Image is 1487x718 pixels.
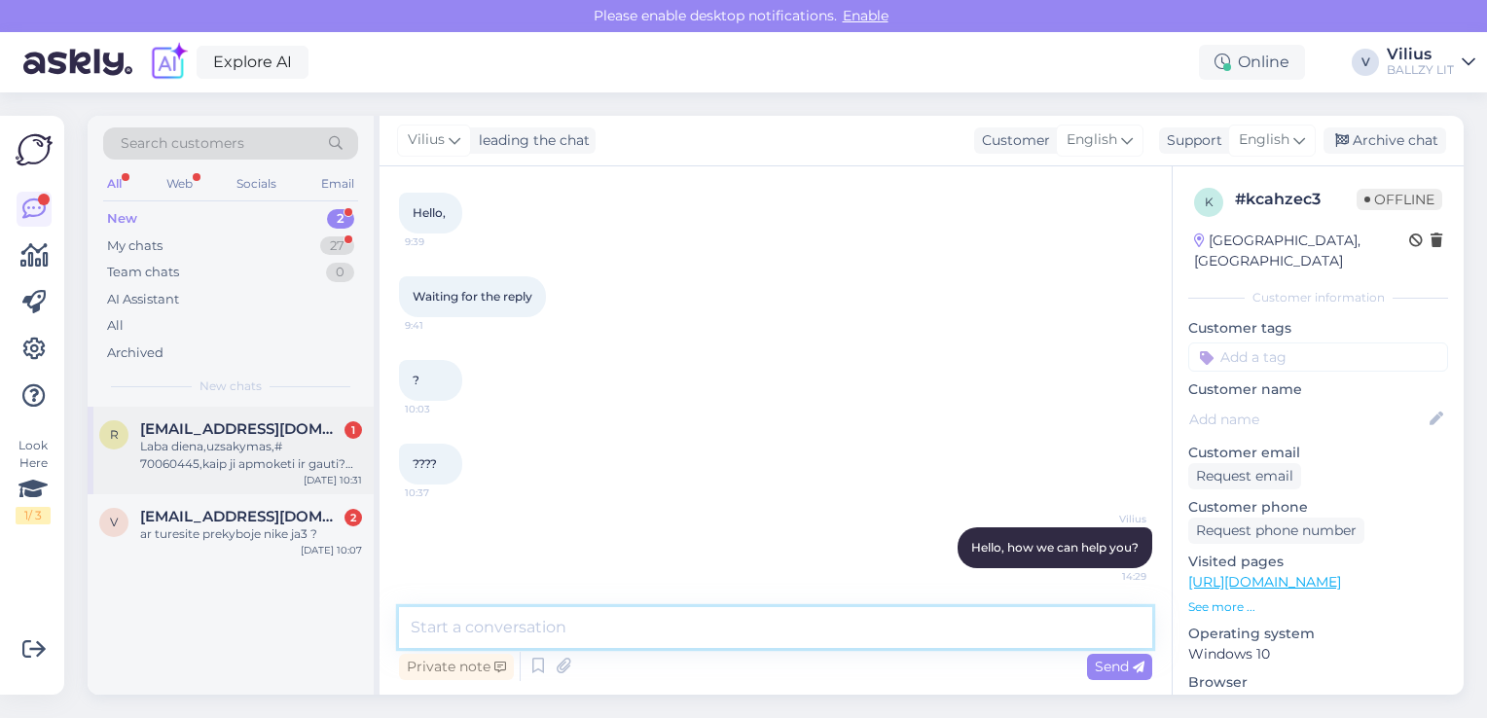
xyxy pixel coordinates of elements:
[1188,443,1448,463] p: Customer email
[304,473,362,487] div: [DATE] 10:31
[107,209,137,229] div: New
[1188,552,1448,572] p: Visited pages
[413,456,437,471] span: ????
[1095,658,1144,675] span: Send
[1188,573,1341,591] a: [URL][DOMAIN_NAME]
[1387,47,1475,78] a: ViliusBALLZY LIT
[301,543,362,557] div: [DATE] 10:07
[140,438,362,473] div: Laba diena,uzsakymas,# 70060445,kaip ji apmoketi ir gauti?kodėl.ziurint I uzsakyma jis yra.apmoke...
[121,133,244,154] span: Search customers
[163,171,197,197] div: Web
[326,263,354,282] div: 0
[405,234,478,249] span: 9:39
[1194,231,1409,271] div: [GEOGRAPHIC_DATA], [GEOGRAPHIC_DATA]
[327,209,354,229] div: 2
[1352,49,1379,76] div: V
[1188,379,1448,400] p: Customer name
[405,318,478,333] span: 9:41
[1067,129,1117,151] span: English
[413,205,446,220] span: Hello,
[1188,693,1448,713] p: Chrome [TECHNICAL_ID]
[1189,409,1426,430] input: Add name
[140,508,343,525] span: viktorija.balkuviene@gmail.com
[345,421,362,439] div: 1
[399,654,514,680] div: Private note
[1387,62,1454,78] div: BALLZY LIT
[107,316,124,336] div: All
[971,540,1139,555] span: Hello, how we can help you?
[16,131,53,168] img: Askly Logo
[1188,518,1364,544] div: Request phone number
[148,42,189,83] img: explore-ai
[317,171,358,197] div: Email
[471,130,590,151] div: leading the chat
[1235,188,1357,211] div: # kcahzec3
[1324,127,1446,154] div: Archive chat
[107,236,163,256] div: My chats
[837,7,894,24] span: Enable
[1188,497,1448,518] p: Customer phone
[110,427,119,442] span: r
[1239,129,1289,151] span: English
[110,515,118,529] span: v
[1188,342,1448,372] input: Add a tag
[1073,569,1146,584] span: 14:29
[1205,195,1214,209] span: k
[1188,624,1448,644] p: Operating system
[140,420,343,438] span: ricardas.sinkevicius@gmail.com
[1387,47,1454,62] div: Vilius
[974,130,1050,151] div: Customer
[405,485,478,500] span: 10:37
[1188,672,1448,693] p: Browser
[140,525,362,543] div: ar turesite prekyboje nike ja3 ?
[233,171,280,197] div: Socials
[1188,463,1301,489] div: Request email
[199,377,262,395] span: New chats
[1199,45,1305,80] div: Online
[1188,318,1448,339] p: Customer tags
[1357,189,1442,210] span: Offline
[413,373,419,387] span: ?
[345,509,362,526] div: 2
[1188,598,1448,616] p: See more ...
[405,402,478,416] span: 10:03
[1073,512,1146,526] span: Vilius
[107,290,179,309] div: AI Assistant
[197,46,308,79] a: Explore AI
[107,343,163,363] div: Archived
[1159,130,1222,151] div: Support
[107,263,179,282] div: Team chats
[16,507,51,524] div: 1 / 3
[16,437,51,524] div: Look Here
[320,236,354,256] div: 27
[413,289,532,304] span: Waiting for the reply
[1188,289,1448,306] div: Customer information
[408,129,445,151] span: Vilius
[1188,644,1448,664] p: Windows 10
[103,171,126,197] div: All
